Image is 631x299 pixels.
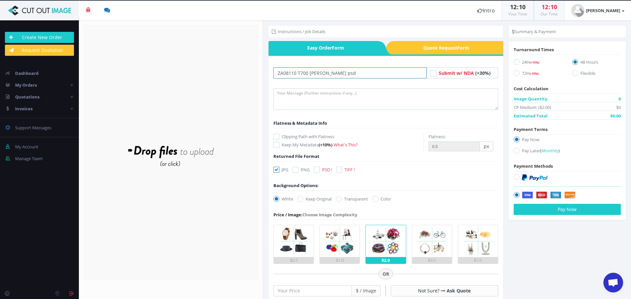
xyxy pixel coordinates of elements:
span: Manage Team [15,156,43,161]
a: (Monthly) [540,148,560,154]
span: 0 [619,96,621,102]
a: (+15%) [530,59,539,65]
span: 12 [542,3,548,11]
label: Pay Later [514,147,621,156]
img: 5.png [462,225,494,257]
label: PNG [292,166,310,173]
a: Ask Quote [447,288,471,294]
span: (+30%) [475,70,491,76]
a: Quote RequestForm [394,41,503,54]
span: Monthly [542,148,558,154]
label: Color [372,196,391,202]
a: Easy OrderForm [269,41,378,54]
img: Cut Out Image [5,6,74,15]
label: 48 Hours [572,59,621,68]
a: Chat öffnen [603,273,623,292]
div: Choose Image Complexity [273,211,357,218]
li: Instructions / Job Details [272,28,325,35]
span: $0 [616,104,621,111]
label: 72H [514,70,562,79]
small: Our Time [541,11,558,17]
label: Pay Now [514,136,621,145]
input: Your Price [273,285,352,296]
span: Flatness & Metadata Info [273,120,327,126]
span: 10 [550,3,557,11]
label: 24H [514,59,562,68]
button: Pay Now [514,204,621,215]
span: (-15%) [530,72,539,76]
span: OR [379,268,393,280]
span: Estimated Total [514,113,548,119]
label: Flatness: [429,133,446,140]
img: Securely by Stripe [522,192,575,199]
span: (+15%) [530,60,539,65]
span: Payment Terms [514,126,548,132]
img: 3.png [370,225,402,257]
label: JPG [273,166,288,173]
label: Clipping Path with Flatness [273,133,423,140]
strong: [PERSON_NAME] [586,8,620,13]
div: $0.5 [274,257,314,264]
div: $3.5 [412,257,452,264]
div: Background Options: [273,182,318,189]
img: 4.png [416,225,448,257]
small: Your Time [508,11,527,17]
span: Easy Order [269,41,378,54]
a: Submit w/ NDA (+30%) [439,70,491,76]
i: Form [332,45,344,51]
span: : [517,3,519,11]
img: user_default.jpg [571,4,584,17]
i: Form [457,45,469,51]
span: Payment Methods [514,163,553,169]
img: 2.png [324,225,356,257]
span: (+10%) [319,142,332,148]
span: TIFF ! [344,167,355,173]
span: Price / Image: [273,212,302,218]
a: Intro [471,1,502,20]
span: 12 [510,3,517,11]
span: Support Messages [15,125,51,131]
span: Dashboard [15,70,38,76]
a: Create New Order [5,32,74,43]
span: PSD ! [322,167,332,173]
label: Transparent [336,196,368,202]
span: px [480,141,493,151]
div: $1.0 [320,257,360,264]
span: My Account [15,144,38,150]
span: Quote Request [394,41,503,54]
input: Your Order Title [273,67,427,78]
span: Image Quantity [514,96,547,102]
label: White [273,196,293,202]
span: Quotations [15,94,39,100]
span: Not Sure? [418,288,439,294]
a: (-15%) [530,70,539,76]
span: Returned File Format [273,153,319,159]
span: My Orders [15,82,37,88]
span: Invoices [15,106,33,112]
span: 10 [519,3,526,11]
label: Keep My Metadata - [273,141,423,148]
a: What's This? [334,142,358,148]
div: $7.0 [458,257,498,264]
span: Submit w/ NDA [439,70,474,76]
div: $2.0 [366,257,406,264]
label: Flexible [572,70,621,79]
span: : [548,3,550,11]
span: $ / Image [352,285,381,296]
a: Request Quotation [5,45,74,56]
span: CP Medium: ($2.00) [514,104,551,111]
a: [PERSON_NAME] [565,1,631,20]
span: $0.00 [610,113,621,119]
li: Summary & Payment [512,28,556,35]
label: Keep Original [297,196,332,202]
img: 1.png [278,225,310,257]
img: PayPal [522,174,548,181]
span: Turnaround Times [514,47,554,53]
span: Cost Calculation [514,86,549,92]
